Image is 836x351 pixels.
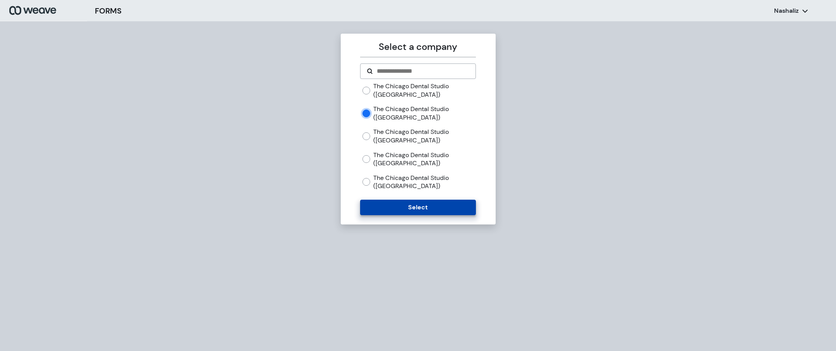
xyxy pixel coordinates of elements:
[360,200,476,215] button: Select
[360,40,476,54] p: Select a company
[373,105,476,122] label: The Chicago Dental Studio ([GEOGRAPHIC_DATA])
[373,174,476,190] label: The Chicago Dental Studio ([GEOGRAPHIC_DATA])
[373,82,476,99] label: The Chicago Dental Studio ([GEOGRAPHIC_DATA])
[373,128,476,144] label: The Chicago Dental Studio ([GEOGRAPHIC_DATA])
[95,5,122,17] h3: FORMS
[373,151,476,168] label: The Chicago Dental Studio ([GEOGRAPHIC_DATA])
[376,67,469,76] input: Search
[774,7,799,15] p: Nashaliz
